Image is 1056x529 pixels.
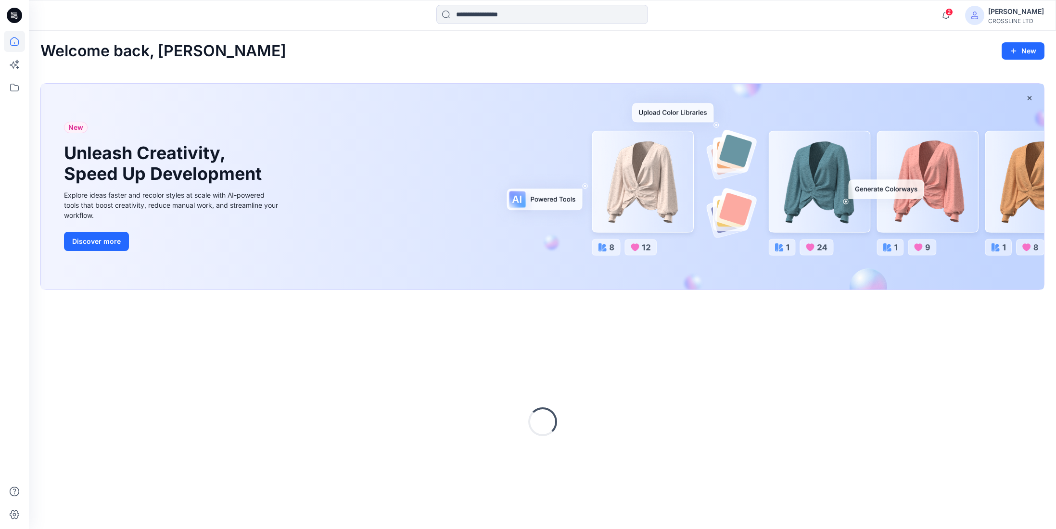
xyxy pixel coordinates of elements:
svg: avatar [971,12,979,19]
span: New [68,122,83,133]
span: 2 [945,8,953,16]
h2: Welcome back, [PERSON_NAME] [40,42,286,60]
div: CROSSLINE LTD [988,17,1044,25]
h1: Unleash Creativity, Speed Up Development [64,143,266,184]
div: Explore ideas faster and recolor styles at scale with AI-powered tools that boost creativity, red... [64,190,280,220]
button: New [1002,42,1044,60]
a: Discover more [64,232,280,251]
div: [PERSON_NAME] [988,6,1044,17]
button: Discover more [64,232,129,251]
